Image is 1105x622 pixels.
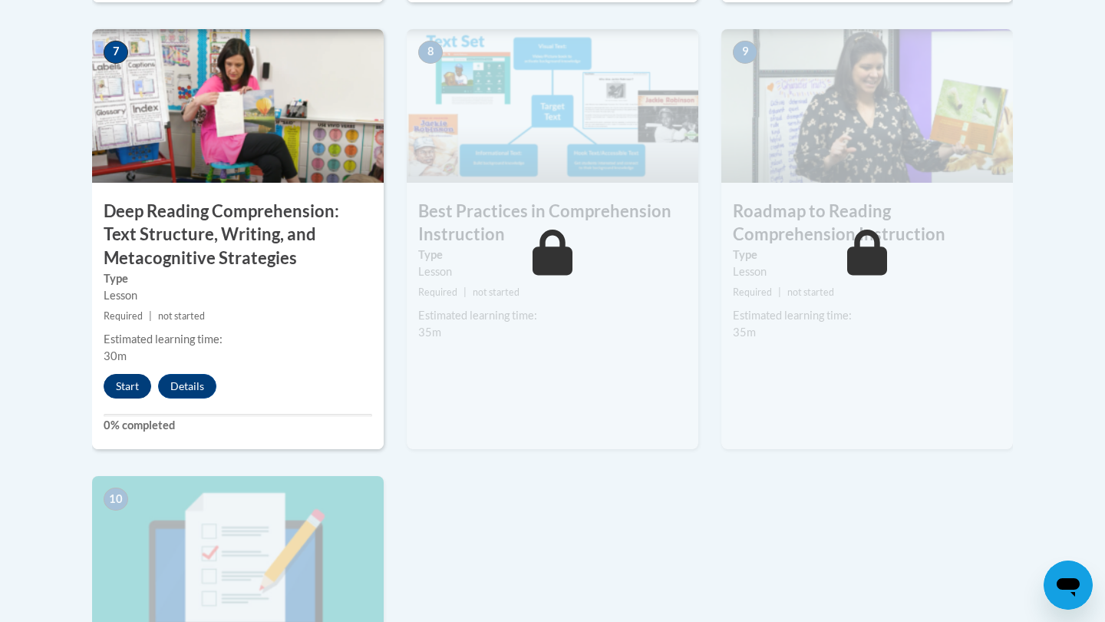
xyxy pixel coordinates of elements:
[418,307,687,324] div: Estimated learning time:
[721,29,1013,183] img: Course Image
[1044,561,1093,610] iframe: Button to launch messaging window
[787,286,834,298] span: not started
[463,286,467,298] span: |
[104,287,372,304] div: Lesson
[149,310,152,322] span: |
[407,29,698,183] img: Course Image
[104,270,372,287] label: Type
[721,200,1013,247] h3: Roadmap to Reading Comprehension Instruction
[733,41,757,64] span: 9
[158,374,216,399] button: Details
[733,326,756,339] span: 35m
[92,29,384,183] img: Course Image
[733,246,1001,263] label: Type
[733,263,1001,280] div: Lesson
[418,246,687,263] label: Type
[778,286,781,298] span: |
[92,200,384,270] h3: Deep Reading Comprehension: Text Structure, Writing, and Metacognitive Strategies
[104,331,372,348] div: Estimated learning time:
[418,41,443,64] span: 8
[418,263,687,280] div: Lesson
[104,41,128,64] span: 7
[158,310,205,322] span: not started
[104,417,372,434] label: 0% completed
[733,286,772,298] span: Required
[418,326,441,339] span: 35m
[104,488,128,511] span: 10
[104,349,127,362] span: 30m
[104,310,143,322] span: Required
[473,286,520,298] span: not started
[733,307,1001,324] div: Estimated learning time:
[418,286,457,298] span: Required
[407,200,698,247] h3: Best Practices in Comprehension Instruction
[104,374,151,399] button: Start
